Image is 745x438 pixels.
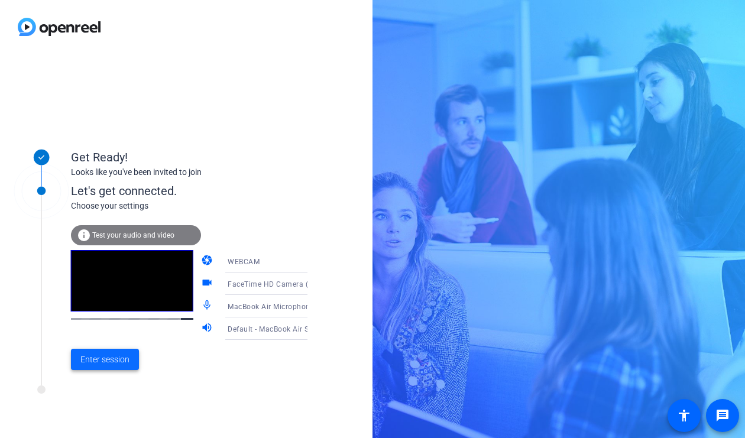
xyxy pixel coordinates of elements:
button: Enter session [71,349,139,370]
mat-icon: volume_up [201,322,215,336]
div: Let's get connected. [71,182,332,200]
span: MacBook Air Microphone (Built-in) [228,301,346,311]
span: FaceTime HD Camera (1C1C:B782) [228,279,349,288]
mat-icon: videocam [201,277,215,291]
div: Get Ready! [71,148,307,166]
mat-icon: message [715,408,730,423]
mat-icon: info [77,228,91,242]
span: Test your audio and video [92,231,174,239]
mat-icon: mic_none [201,299,215,313]
div: Looks like you've been invited to join [71,166,307,179]
span: WEBCAM [228,258,260,266]
span: Default - MacBook Air Speakers (Built-in) [228,324,368,333]
span: Enter session [80,353,129,366]
mat-icon: camera [201,254,215,268]
div: Choose your settings [71,200,332,212]
mat-icon: accessibility [677,408,691,423]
